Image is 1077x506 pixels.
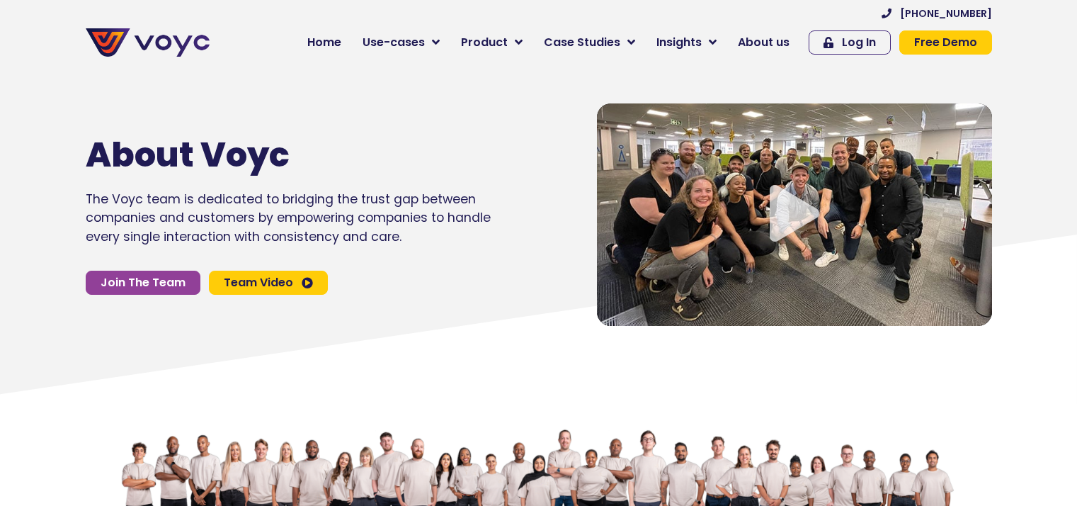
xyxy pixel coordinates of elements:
[914,37,977,48] span: Free Demo
[307,34,341,51] span: Home
[297,28,352,57] a: Home
[450,28,533,57] a: Product
[533,28,646,57] a: Case Studies
[738,34,790,51] span: About us
[86,190,491,246] p: The Voyc team is dedicated to bridging the trust gap between companies and customers by empowerin...
[86,271,200,295] a: Join The Team
[899,30,992,55] a: Free Demo
[224,277,293,288] span: Team Video
[86,28,210,57] img: voyc-full-logo
[900,9,992,18] span: [PHONE_NUMBER]
[352,28,450,57] a: Use-cases
[544,34,620,51] span: Case Studies
[86,135,448,176] h1: About Voyc
[656,34,702,51] span: Insights
[101,277,186,288] span: Join The Team
[646,28,727,57] a: Insights
[363,34,425,51] span: Use-cases
[766,185,823,244] div: Video play button
[882,9,992,18] a: [PHONE_NUMBER]
[461,34,508,51] span: Product
[842,37,876,48] span: Log In
[727,28,800,57] a: About us
[809,30,891,55] a: Log In
[209,271,328,295] a: Team Video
